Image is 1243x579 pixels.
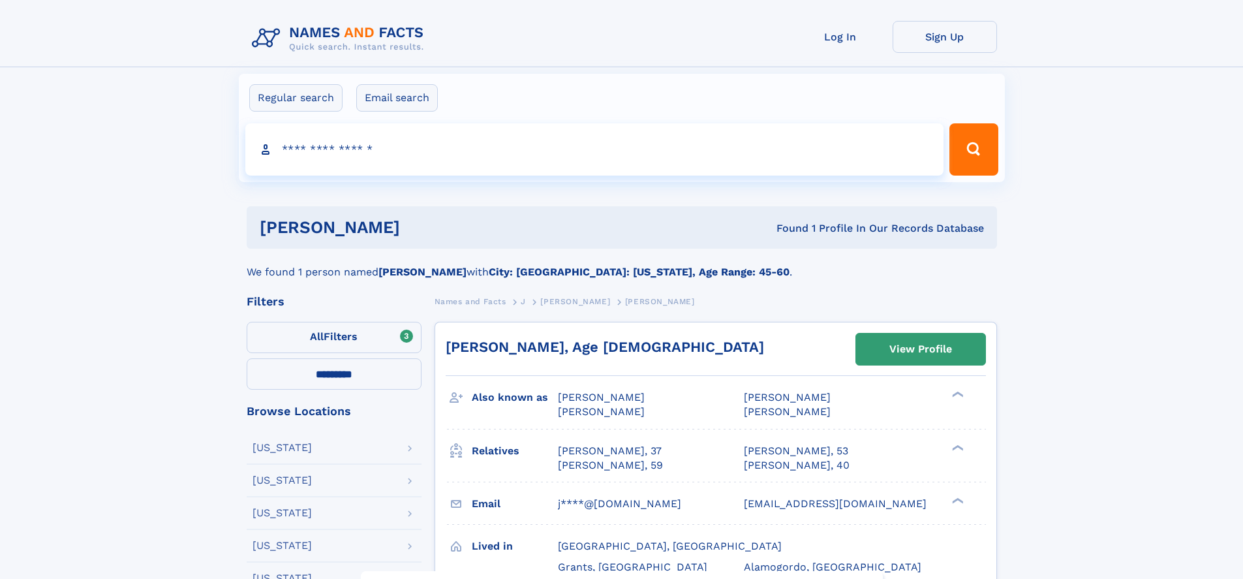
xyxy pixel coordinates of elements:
input: search input [245,123,944,176]
span: [PERSON_NAME] [744,405,831,418]
a: [PERSON_NAME], 40 [744,458,850,473]
a: Log In [788,21,893,53]
h3: Relatives [472,440,558,462]
img: Logo Names and Facts [247,21,435,56]
div: View Profile [889,334,952,364]
label: Email search [356,84,438,112]
span: Grants, [GEOGRAPHIC_DATA] [558,561,707,573]
button: Search Button [949,123,998,176]
h3: Also known as [472,386,558,409]
div: ❯ [949,443,964,452]
span: Alamogordo, [GEOGRAPHIC_DATA] [744,561,921,573]
div: We found 1 person named with . [247,249,997,280]
a: [PERSON_NAME], 37 [558,444,662,458]
div: Filters [247,296,422,307]
a: J [521,293,526,309]
span: [PERSON_NAME] [744,391,831,403]
span: [PERSON_NAME] [558,405,645,418]
a: [PERSON_NAME], 53 [744,444,848,458]
span: [PERSON_NAME] [540,297,610,306]
div: ❯ [949,496,964,505]
div: Found 1 Profile In Our Records Database [588,221,984,236]
div: [US_STATE] [253,475,312,486]
h3: Lived in [472,535,558,557]
b: [PERSON_NAME] [378,266,467,278]
div: ❯ [949,390,964,399]
a: Sign Up [893,21,997,53]
label: Filters [247,322,422,353]
span: J [521,297,526,306]
div: [US_STATE] [253,443,312,453]
div: [US_STATE] [253,540,312,551]
a: View Profile [856,334,985,365]
span: [GEOGRAPHIC_DATA], [GEOGRAPHIC_DATA] [558,540,782,552]
b: City: [GEOGRAPHIC_DATA]: [US_STATE], Age Range: 45-60 [489,266,790,278]
h3: Email [472,493,558,515]
label: Regular search [249,84,343,112]
div: Browse Locations [247,405,422,417]
span: [PERSON_NAME] [558,391,645,403]
span: [PERSON_NAME] [625,297,695,306]
span: All [310,330,324,343]
h1: [PERSON_NAME] [260,219,589,236]
div: [US_STATE] [253,508,312,518]
span: [EMAIL_ADDRESS][DOMAIN_NAME] [744,497,927,510]
a: [PERSON_NAME], Age [DEMOGRAPHIC_DATA] [446,339,764,355]
a: [PERSON_NAME], 59 [558,458,663,473]
a: Names and Facts [435,293,506,309]
a: [PERSON_NAME] [540,293,610,309]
